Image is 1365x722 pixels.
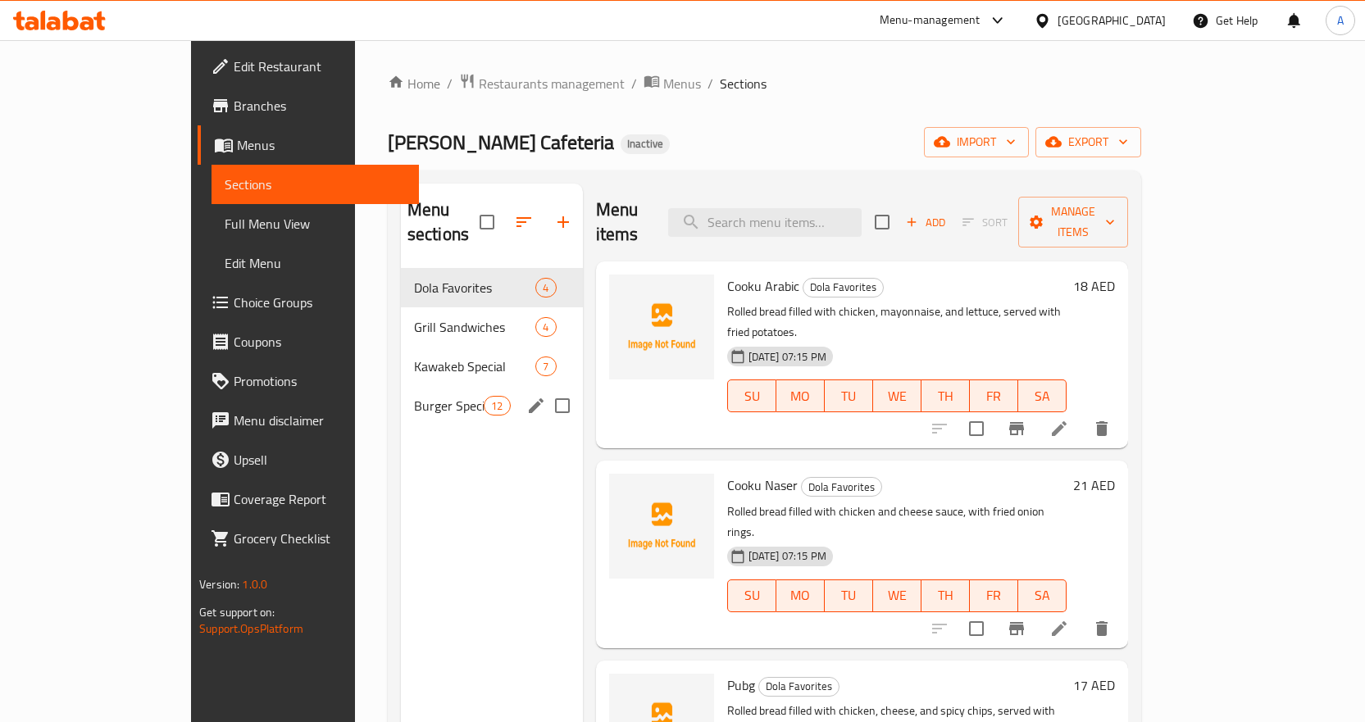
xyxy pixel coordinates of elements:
button: MO [776,379,825,412]
a: Coupons [198,322,419,361]
div: Inactive [621,134,670,154]
span: A [1337,11,1344,30]
button: import [924,127,1029,157]
span: Select all sections [470,205,504,239]
span: Pubg [727,673,755,697]
span: import [937,132,1016,152]
img: Cooku Arabic [609,275,714,379]
button: TU [825,579,873,612]
button: WE [873,379,921,412]
span: Coupons [234,332,406,352]
span: Get support on: [199,602,275,623]
button: export [1035,127,1141,157]
span: FR [976,384,1012,408]
button: FR [970,379,1018,412]
span: Burger Special [414,396,484,415]
span: SU [735,384,770,408]
span: 12 [485,398,509,414]
span: Edit Restaurant [234,57,406,76]
span: 7 [536,359,555,375]
span: Version: [199,574,239,595]
span: export [1049,132,1128,152]
button: SA [1018,579,1067,612]
button: delete [1082,409,1122,448]
a: Menus [198,125,419,165]
span: 4 [536,280,555,296]
span: Branches [234,96,406,116]
div: Dola Favorites4 [401,268,583,307]
span: Sections [225,175,406,194]
p: Rolled bread filled with chicken, mayonnaise, and lettuce, served with fried potatoes. [727,302,1067,343]
span: SA [1025,384,1060,408]
span: FR [976,584,1012,607]
span: Menus [663,74,701,93]
span: Choice Groups [234,293,406,312]
span: Grill Sandwiches [414,317,536,337]
a: Full Menu View [212,204,419,243]
span: Sort sections [504,202,544,242]
span: Kawakeb Special [414,356,536,376]
a: Edit Menu [212,243,419,283]
span: TH [928,584,963,607]
div: Burger Special12edit [401,386,583,425]
span: Add [903,213,948,232]
div: [GEOGRAPHIC_DATA] [1058,11,1166,30]
a: Coverage Report [198,479,419,519]
span: Dola Favorites [802,478,881,497]
button: Add [899,210,952,235]
span: [DATE] 07:15 PM [742,349,833,365]
span: SA [1025,584,1060,607]
button: SU [727,379,776,412]
button: Branch-specific-item [997,409,1036,448]
span: Cooku Arabic [727,274,799,298]
nav: breadcrumb [388,73,1141,94]
a: Menus [644,73,701,94]
li: / [631,74,637,93]
h6: 17 AED [1073,674,1115,697]
span: Dola Favorites [759,677,839,696]
button: TH [921,379,970,412]
span: WE [880,384,915,408]
span: Coverage Report [234,489,406,509]
a: Upsell [198,440,419,479]
span: Edit Menu [225,253,406,273]
h2: Menu items [596,198,648,247]
button: WE [873,579,921,612]
h6: 21 AED [1073,474,1115,497]
button: TU [825,379,873,412]
span: Select section [865,205,899,239]
span: Menus [237,135,406,155]
button: edit [524,393,548,418]
span: Restaurants management [479,74,625,93]
span: Dola Favorites [414,278,536,297]
span: MO [783,584,818,607]
div: Dola Favorites [758,677,839,697]
a: Menu disclaimer [198,401,419,440]
a: Branches [198,86,419,125]
button: Add section [544,202,583,242]
span: Cooku Naser [727,473,798,497]
button: FR [970,579,1018,612]
p: Rolled bread filled with chicken and cheese sauce, with fried onion rings. [727,502,1067,543]
span: 4 [536,320,555,335]
button: Manage items [1018,197,1128,247]
div: items [484,396,510,415]
span: Grocery Checklist [234,529,406,548]
a: Sections [212,165,419,204]
div: Menu-management [880,11,981,30]
span: Select to update [959,411,994,446]
h6: 18 AED [1073,275,1115,297]
a: Edit menu item [1049,419,1069,438]
span: TU [831,584,867,607]
button: SU [727,579,776,612]
span: WE [880,584,915,607]
span: Upsell [234,450,406,470]
a: Grocery Checklist [198,519,419,558]
span: MO [783,384,818,408]
img: Cooku Naser [609,474,714,579]
span: Promotions [234,371,406,391]
span: TH [928,384,963,408]
span: TU [831,384,867,408]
